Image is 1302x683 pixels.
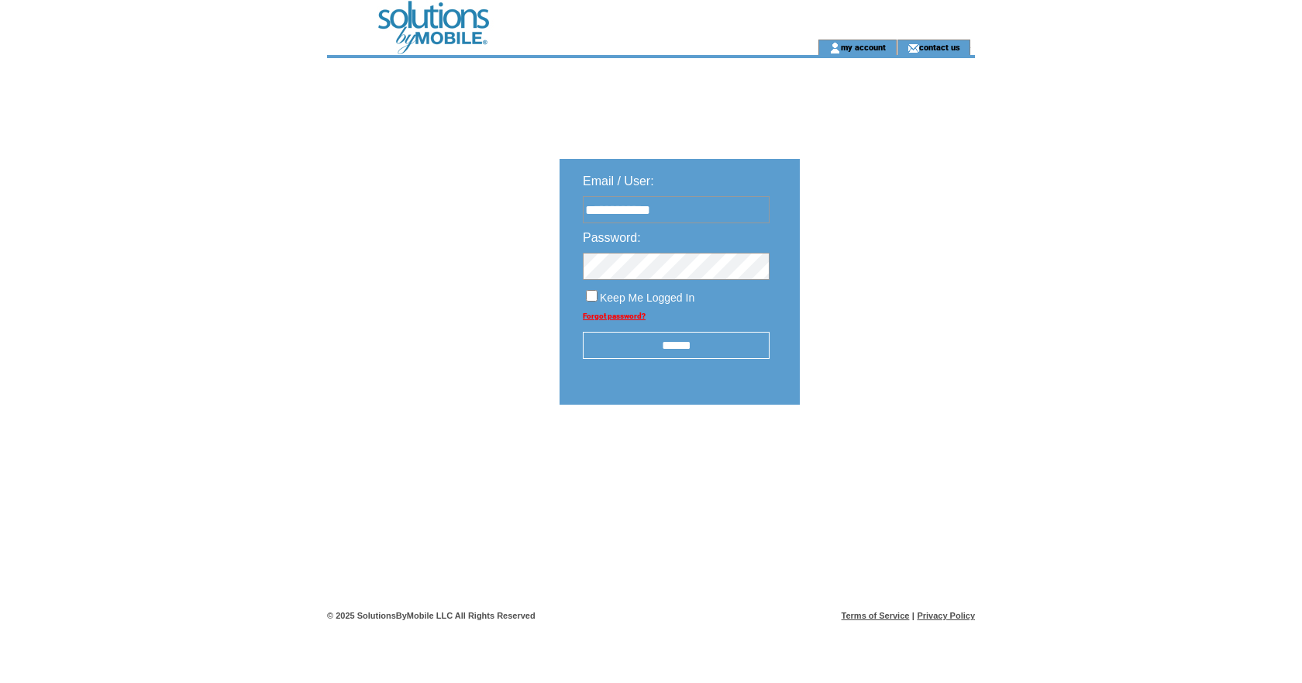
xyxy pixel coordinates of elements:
[845,443,922,463] img: transparent.png;jsessionid=6232F5BB0BF85DD3B1030F008DFFD700
[841,42,886,52] a: my account
[829,42,841,54] img: account_icon.gif;jsessionid=6232F5BB0BF85DD3B1030F008DFFD700
[583,312,646,320] a: Forgot password?
[583,174,654,188] span: Email / User:
[600,291,694,304] span: Keep Me Logged In
[327,611,536,620] span: © 2025 SolutionsByMobile LLC All Rights Reserved
[912,611,914,620] span: |
[917,611,975,620] a: Privacy Policy
[919,42,960,52] a: contact us
[583,231,641,244] span: Password:
[842,611,910,620] a: Terms of Service
[908,42,919,54] img: contact_us_icon.gif;jsessionid=6232F5BB0BF85DD3B1030F008DFFD700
